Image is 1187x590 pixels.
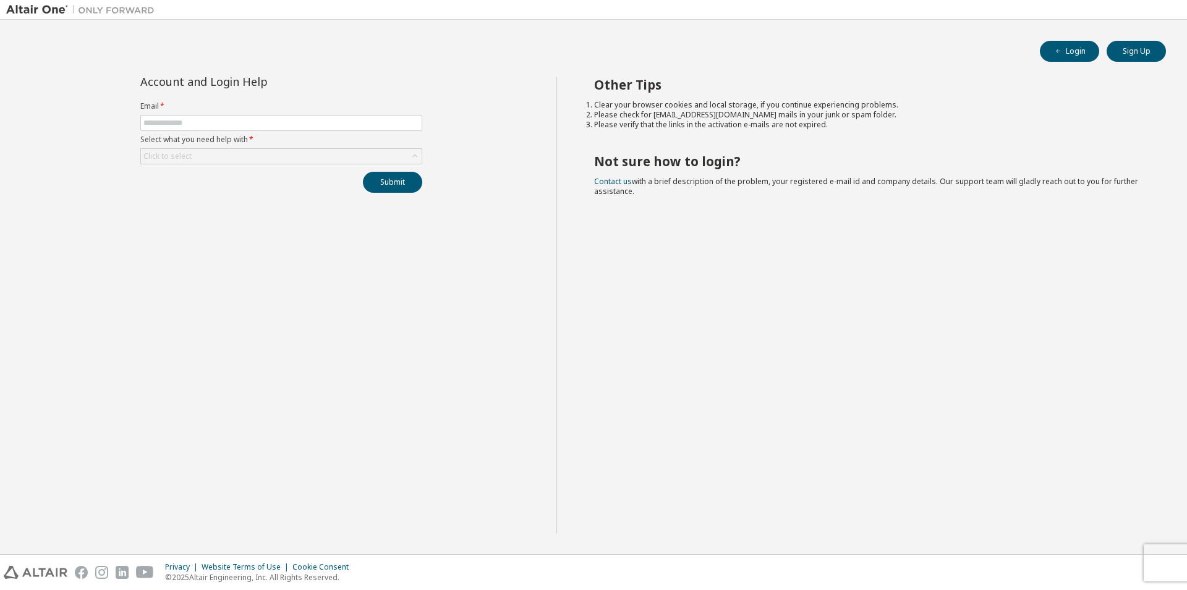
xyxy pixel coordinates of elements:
img: altair_logo.svg [4,566,67,579]
h2: Not sure how to login? [594,153,1144,169]
span: with a brief description of the problem, your registered e-mail id and company details. Our suppo... [594,176,1138,196]
button: Login [1040,41,1099,62]
img: instagram.svg [95,566,108,579]
div: Website Terms of Use [202,562,292,572]
img: youtube.svg [136,566,154,579]
div: Privacy [165,562,202,572]
h2: Other Tips [594,77,1144,93]
button: Submit [363,172,422,193]
label: Email [140,101,422,111]
div: Cookie Consent [292,562,356,572]
a: Contact us [594,176,632,187]
img: Altair One [6,4,161,16]
li: Please verify that the links in the activation e-mails are not expired. [594,120,1144,130]
img: facebook.svg [75,566,88,579]
div: Click to select [141,149,422,164]
div: Click to select [143,151,192,161]
label: Select what you need help with [140,135,422,145]
button: Sign Up [1107,41,1166,62]
li: Please check for [EMAIL_ADDRESS][DOMAIN_NAME] mails in your junk or spam folder. [594,110,1144,120]
p: © 2025 Altair Engineering, Inc. All Rights Reserved. [165,572,356,583]
div: Account and Login Help [140,77,366,86]
img: linkedin.svg [116,566,129,579]
li: Clear your browser cookies and local storage, if you continue experiencing problems. [594,100,1144,110]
